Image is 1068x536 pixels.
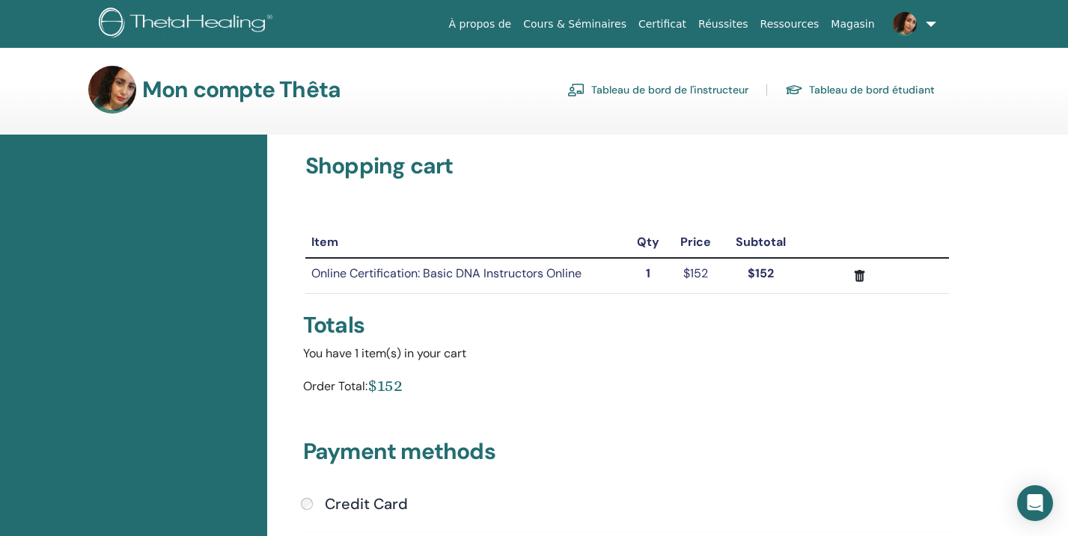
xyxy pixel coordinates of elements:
[670,258,722,293] td: $152
[722,227,799,258] th: Subtotal
[893,12,917,36] img: default.jpg
[305,153,949,179] h3: Shopping cart
[670,227,722,258] th: Price
[325,495,408,513] h4: Credit Card
[99,7,278,41] img: logo.png
[367,375,403,396] div: $152
[785,84,803,96] img: graduation-cap.svg
[627,227,670,258] th: Qty
[142,76,341,103] h3: Mon compte Thêta
[443,10,518,38] a: À propos de
[692,10,754,38] a: Réussites
[567,78,748,102] a: Tableau de bord de l'instructeur
[305,227,627,258] th: Item
[305,258,627,293] td: Online Certification: Basic DNA Instructors Online
[748,265,774,281] strong: $152
[88,66,136,114] img: default.jpg
[303,438,951,471] h3: Payment methods
[646,265,650,281] strong: 1
[517,10,632,38] a: Cours & Séminaires
[754,10,826,38] a: Ressources
[632,10,692,38] a: Certificat
[303,375,367,402] div: Order Total:
[785,78,935,102] a: Tableau de bord étudiant
[303,312,951,339] div: Totals
[567,83,585,96] img: chalkboard-teacher.svg
[303,345,951,363] div: You have 1 item(s) in your cart
[825,10,880,38] a: Magasin
[1017,485,1053,521] div: Open Intercom Messenger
